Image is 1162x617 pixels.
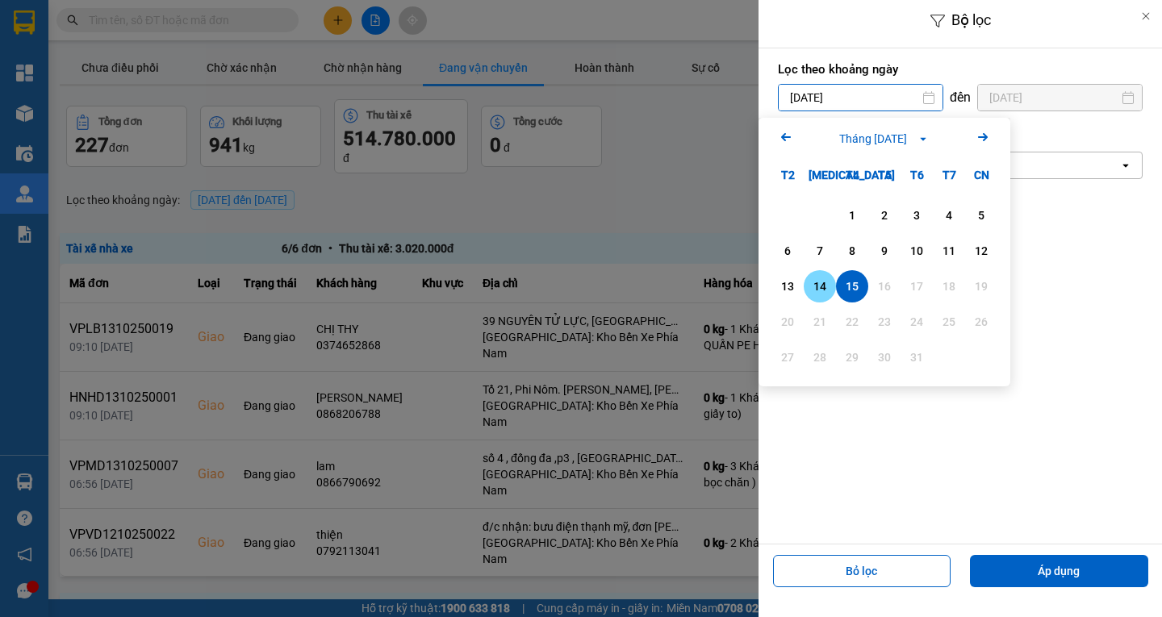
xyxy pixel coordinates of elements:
[938,312,960,331] div: 25
[776,348,799,367] div: 27
[868,341,901,373] div: Not available. Thứ Năm, tháng 10 30 2025.
[905,241,928,261] div: 10
[901,341,933,373] div: Not available. Thứ Sáu, tháng 10 31 2025.
[943,90,977,106] div: đến
[1119,159,1132,172] svg: open
[773,555,951,587] button: Bỏ lọc
[873,241,896,261] div: 9
[804,306,836,338] div: Not available. Thứ Ba, tháng 10 21 2025.
[938,277,960,296] div: 18
[776,241,799,261] div: 6
[776,312,799,331] div: 20
[776,277,799,296] div: 13
[841,241,863,261] div: 8
[970,277,993,296] div: 19
[836,159,868,191] div: T4
[809,241,831,261] div: 7
[873,277,896,296] div: 16
[938,241,960,261] div: 11
[933,159,965,191] div: T7
[841,277,863,296] div: 15
[836,270,868,302] div: Selected. Thứ Tư, tháng 10 15 2025. It's available.
[901,159,933,191] div: T6
[836,235,868,267] div: Choose Thứ Tư, tháng 10 8 2025. It's available.
[933,235,965,267] div: Choose Thứ Bảy, tháng 10 11 2025. It's available.
[905,312,928,331] div: 24
[836,341,868,373] div: Not available. Thứ Tư, tháng 10 29 2025.
[901,199,933,231] div: Choose Thứ Sáu, tháng 10 3 2025. It's available.
[759,118,1010,386] div: Calendar.
[933,270,965,302] div: Not available. Thứ Bảy, tháng 10 18 2025.
[841,348,863,367] div: 29
[776,127,796,147] svg: Arrow Left
[841,312,863,331] div: 22
[901,270,933,302] div: Not available. Thứ Sáu, tháng 10 17 2025.
[771,235,804,267] div: Choose Thứ Hai, tháng 10 6 2025. It's available.
[965,199,997,231] div: Choose Chủ Nhật, tháng 10 5 2025. It's available.
[836,199,868,231] div: Choose Thứ Tư, tháng 10 1 2025. It's available.
[873,348,896,367] div: 30
[933,199,965,231] div: Choose Thứ Bảy, tháng 10 4 2025. It's available.
[771,159,804,191] div: T2
[970,241,993,261] div: 12
[965,306,997,338] div: Not available. Chủ Nhật, tháng 10 26 2025.
[868,159,901,191] div: T5
[841,206,863,225] div: 1
[965,270,997,302] div: Not available. Chủ Nhật, tháng 10 19 2025.
[804,270,836,302] div: Choose Thứ Ba, tháng 10 14 2025. It's available.
[868,306,901,338] div: Not available. Thứ Năm, tháng 10 23 2025.
[804,341,836,373] div: Not available. Thứ Ba, tháng 10 28 2025.
[933,306,965,338] div: Not available. Thứ Bảy, tháng 10 25 2025.
[873,206,896,225] div: 2
[973,127,993,147] svg: Arrow Right
[970,206,993,225] div: 5
[905,206,928,225] div: 3
[951,11,991,28] span: Bộ lọc
[771,306,804,338] div: Not available. Thứ Hai, tháng 10 20 2025.
[901,235,933,267] div: Choose Thứ Sáu, tháng 10 10 2025. It's available.
[965,159,997,191] div: CN
[905,348,928,367] div: 31
[970,312,993,331] div: 26
[868,270,901,302] div: Not available. Thứ Năm, tháng 10 16 2025.
[776,127,796,149] button: Previous month.
[809,312,831,331] div: 21
[804,235,836,267] div: Choose Thứ Ba, tháng 10 7 2025. It's available.
[809,277,831,296] div: 14
[778,61,1143,77] label: Lọc theo khoảng ngày
[804,159,836,191] div: [MEDICAL_DATA]
[771,341,804,373] div: Not available. Thứ Hai, tháng 10 27 2025.
[970,555,1148,587] button: Áp dụng
[771,270,804,302] div: Choose Thứ Hai, tháng 10 13 2025. It's available.
[868,199,901,231] div: Choose Thứ Năm, tháng 10 2 2025. It's available.
[905,277,928,296] div: 17
[779,85,943,110] input: Select a date.
[901,306,933,338] div: Not available. Thứ Sáu, tháng 10 24 2025.
[834,130,934,148] button: Tháng [DATE]
[938,206,960,225] div: 4
[873,312,896,331] div: 23
[965,235,997,267] div: Choose Chủ Nhật, tháng 10 12 2025. It's available.
[836,306,868,338] div: Not available. Thứ Tư, tháng 10 22 2025.
[978,85,1142,110] input: Select a date.
[973,127,993,149] button: Next month.
[868,235,901,267] div: Choose Thứ Năm, tháng 10 9 2025. It's available.
[809,348,831,367] div: 28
